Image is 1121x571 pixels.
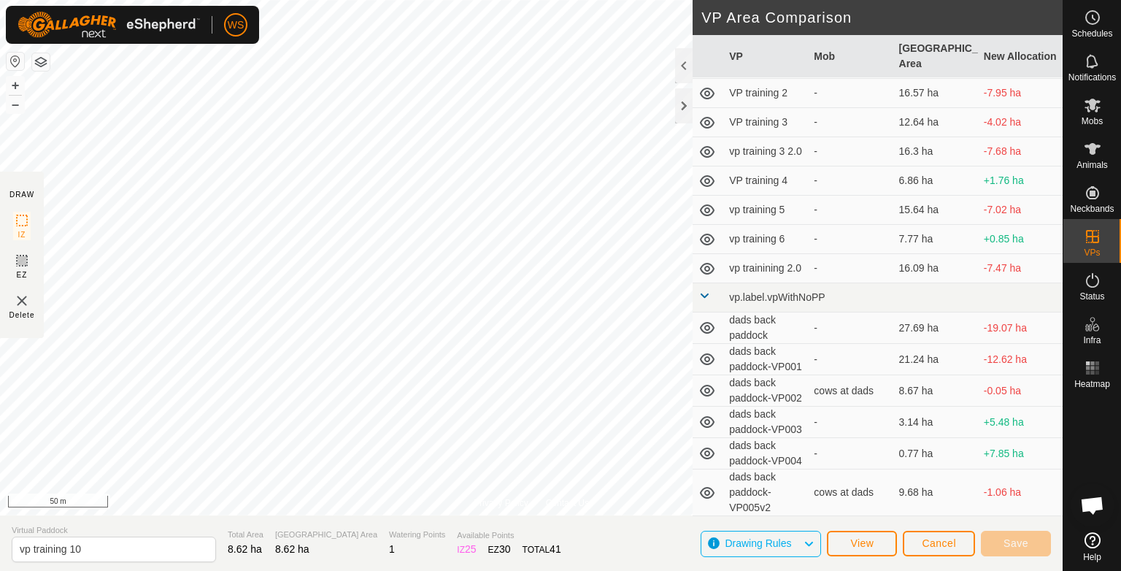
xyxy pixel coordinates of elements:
td: 21.24 ha [893,344,978,375]
td: dads back paddock-VP003 [723,407,808,438]
span: vp.label.vpWithNoPP [729,291,825,303]
th: [GEOGRAPHIC_DATA] Area [893,35,978,78]
span: VPs [1084,248,1100,257]
div: - [814,85,887,101]
th: New Allocation [978,35,1063,78]
td: -7.02 ha [978,196,1063,225]
th: Mob [808,35,893,78]
a: Privacy Policy [474,497,528,510]
div: - [814,446,887,461]
span: Save [1003,537,1028,549]
td: 16.57 ha [893,79,978,108]
button: Reset Map [7,53,24,70]
div: TOTAL [523,542,561,557]
span: Neckbands [1070,204,1114,213]
span: Infra [1083,336,1101,345]
td: +7.85 ha [978,438,1063,470]
button: Map Layers [32,53,50,71]
td: 8.67 ha [893,375,978,407]
div: EZ [488,542,511,557]
span: Animals [1076,161,1108,169]
td: vp trainining 2.0 [723,254,808,283]
td: dads back paddock [723,313,808,344]
span: EZ [17,269,28,280]
div: - [814,321,887,336]
div: cows at dads [814,383,887,399]
span: Cancel [922,537,956,549]
td: 7.77 ha [893,225,978,254]
span: Virtual Paddock [12,524,216,537]
td: 12.64 ha [893,108,978,137]
td: VP training 4 [723,166,808,196]
div: - [814,144,887,159]
td: VP training 3 [723,108,808,137]
img: Gallagher Logo [18,12,200,38]
div: - [814,415,887,430]
td: -19.07 ha [978,313,1063,344]
td: dads back paddock-VP002 [723,375,808,407]
td: -7.47 ha [978,254,1063,283]
td: dads back paddock-VP005v2 [723,470,808,516]
td: +0.85 ha [978,225,1063,254]
span: Status [1079,292,1104,301]
span: Available Points [457,529,560,542]
span: 25 [465,543,477,555]
span: 41 [550,543,561,555]
div: - [814,202,887,218]
button: Save [981,531,1051,556]
td: 0.77 ha [893,438,978,470]
span: Help [1083,553,1101,562]
td: -7.95 ha [978,79,1063,108]
span: Delete [9,310,35,321]
td: dads back paddock-VP001 [723,344,808,375]
div: - [814,261,887,276]
div: - [814,173,887,188]
span: Notifications [1068,73,1116,82]
td: VP training 2 [723,79,808,108]
td: 15.64 ha [893,196,978,225]
th: VP [723,35,808,78]
span: 8.62 ha [275,543,309,555]
button: – [7,96,24,113]
div: DRAW [9,189,34,200]
div: - [814,231,887,247]
span: [GEOGRAPHIC_DATA] Area [275,529,377,541]
div: IZ [457,542,476,557]
span: WS [228,18,244,33]
td: vp training 5 [723,196,808,225]
td: vp training 6 [723,225,808,254]
td: -4.02 ha [978,108,1063,137]
a: Contact Us [546,497,589,510]
div: Open chat [1071,483,1114,527]
span: Watering Points [389,529,445,541]
td: -1.06 ha [978,470,1063,516]
td: +1.76 ha [978,166,1063,196]
span: View [850,537,874,549]
span: Heatmap [1074,380,1110,388]
span: Schedules [1071,29,1112,38]
div: - [814,115,887,130]
span: Drawing Rules [725,537,791,549]
td: 16.3 ha [893,137,978,166]
div: - [814,352,887,367]
td: vp training 3 2.0 [723,137,808,166]
td: -12.62 ha [978,344,1063,375]
button: View [827,531,897,556]
td: -0.05 ha [978,375,1063,407]
div: cows at dads [814,485,887,500]
h2: VP Area Comparison [701,9,1063,26]
td: 6.86 ha [893,166,978,196]
button: Cancel [903,531,975,556]
button: + [7,77,24,94]
td: 9.68 ha [893,470,978,516]
img: VP [13,292,31,310]
span: 30 [499,543,511,555]
span: 1 [389,543,395,555]
td: dads back paddock-VP004 [723,438,808,470]
td: -7.68 ha [978,137,1063,166]
td: +5.48 ha [978,407,1063,438]
span: Total Area [228,529,263,541]
td: 27.69 ha [893,313,978,344]
span: 8.62 ha [228,543,262,555]
td: 16.09 ha [893,254,978,283]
